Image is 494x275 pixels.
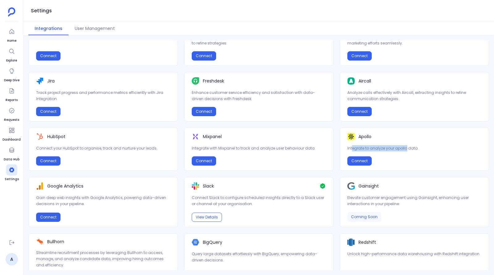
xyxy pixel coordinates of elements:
span: Reports [6,98,18,103]
p: Integrate to analyze your apollo data. [347,145,481,151]
a: A [6,253,18,265]
p: Jira [47,78,55,84]
button: Connect [36,156,61,166]
p: Integrate with Mixpanel to track and analyze user behaviour data. [192,145,326,151]
span: Settings [5,177,19,182]
button: Connect [192,156,216,166]
p: Redshift [358,239,376,245]
button: Integrations [28,22,69,35]
img: petavue logo [8,7,15,17]
button: Connect [347,156,372,166]
a: Home [6,26,17,43]
button: Connect [347,107,372,116]
span: Deep Dive [4,78,19,83]
span: Requests [4,117,19,122]
p: Gainsight [358,183,379,189]
button: Connect [192,51,216,61]
button: View Details [192,213,222,222]
button: Connect [36,51,61,61]
p: Streamline recruitment processes by leveraging Bullhorn to access, manage, and analyze candidate ... [36,250,170,268]
p: Connect your HubSpot to organise, track and nurture your leads. [36,145,170,151]
button: Connect [36,213,61,222]
p: BigQuery [203,239,222,245]
button: User Management [69,22,121,35]
a: Requests [4,105,19,122]
p: Enhance customer service efficiency and satisfaction with data-driven decisions with Freshdesk. [192,90,326,102]
p: Connect Slack to configure scheduled insights directly to a Slack user or channel at your organis... [192,195,326,207]
div: Coming Soon [347,212,381,222]
a: Explore [6,46,17,63]
button: Connect [192,107,216,116]
p: Aircall [358,78,371,84]
p: Google Analytics [47,183,83,189]
a: Dashboard [2,125,21,142]
a: Deep Dive [4,66,19,83]
p: Unlock high-performance data warehousing with Redshift integration. [347,251,481,257]
span: Data Hub [4,157,19,162]
span: Dashboard [2,137,21,142]
button: Connect [36,107,61,116]
span: Explore [6,58,17,63]
a: Settings [5,164,19,182]
p: Track project progress and performance metrics efficiently with Jira Integration. [36,90,170,102]
p: Analyze calls effectively with Aircall, extracting insights to refine communication strategies. [347,90,481,102]
p: Mixpanel [203,133,222,140]
p: HubSpot [47,133,65,140]
span: Home [6,38,17,43]
a: Reports [6,85,18,103]
h1: Settings [31,6,52,15]
a: Data Hub [4,145,19,162]
p: Gain deep web insights with Google Analytics, powering data-driven decisions in your pipeline. [36,195,170,207]
p: Elevate customer engagement using Gainsight, enhancing user interactions in your pipeline. [347,195,481,207]
p: Freshdesk [203,78,224,84]
p: Query large datasets effortlessly with BigQuery, empowering data-driven decisions. [192,251,326,263]
p: Slack [203,183,214,189]
p: Apollo [358,133,371,140]
img: Check Icon [320,182,326,190]
button: Connect [347,51,372,61]
p: Bullhorn [47,239,64,245]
